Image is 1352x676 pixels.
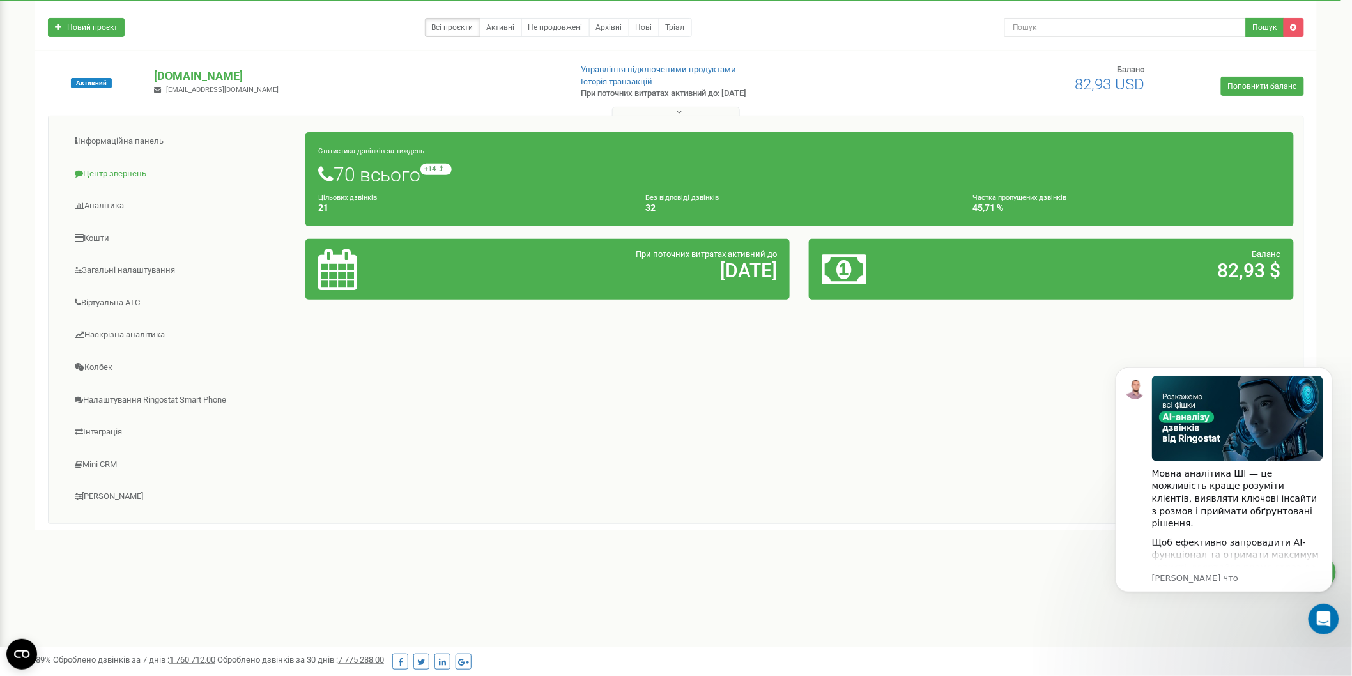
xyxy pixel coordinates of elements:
span: Оброблено дзвінків за 7 днів : [53,655,215,664]
a: Архівні [589,18,629,37]
a: Інтеграція [58,417,306,448]
span: Баланс [1118,65,1145,74]
a: Налаштування Ringostat Smart Phone [58,385,306,416]
small: Частка пропущених дзвінків [973,194,1067,202]
u: 7 775 288,00 [338,655,384,664]
a: Центр звернень [58,158,306,190]
h1: 70 всього [318,164,1281,185]
iframe: Intercom live chat [1309,604,1339,634]
input: Пошук [1004,18,1247,37]
a: Mini CRM [58,449,306,480]
a: Історія транзакцій [581,77,653,86]
span: [EMAIL_ADDRESS][DOMAIN_NAME] [166,86,279,94]
a: Інформаційна панель [58,126,306,157]
a: Всі проєкти [425,18,480,37]
iframe: Intercom notifications сообщение [1096,348,1352,641]
small: +14 [420,164,452,175]
p: При поточних витратах активний до: [DATE] [581,88,881,100]
button: Пошук [1246,18,1284,37]
p: [DOMAIN_NAME] [154,68,560,84]
a: Активні [480,18,522,37]
u: 1 760 712,00 [169,655,215,664]
a: Колбек [58,352,306,383]
a: Віртуальна АТС [58,288,306,319]
a: Новий проєкт [48,18,125,37]
small: Цільових дзвінків [318,194,377,202]
button: Open CMP widget [6,639,37,670]
h4: 45,71 % [973,203,1281,213]
span: Активний [71,78,112,88]
a: Поповнити баланс [1221,77,1304,96]
a: Не продовжені [521,18,590,37]
small: Без відповіді дзвінків [645,194,719,202]
a: Тріал [659,18,692,37]
h4: 21 [318,203,626,213]
a: Управління підключеними продуктами [581,65,737,74]
h2: 82,93 $ [981,260,1281,281]
a: Кошти [58,223,306,254]
a: Нові [629,18,659,37]
span: 82,93 USD [1075,75,1145,93]
span: Баланс [1252,249,1281,259]
a: [PERSON_NAME] [58,481,306,512]
small: Статистика дзвінків за тиждень [318,147,424,155]
h4: 32 [645,203,953,213]
a: Загальні налаштування [58,255,306,286]
h2: [DATE] [477,260,777,281]
a: Аналiтика [58,190,306,222]
span: При поточних витратах активний до [636,249,777,259]
a: Наскрізна аналітика [58,319,306,351]
span: Оброблено дзвінків за 30 днів : [217,655,384,664]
